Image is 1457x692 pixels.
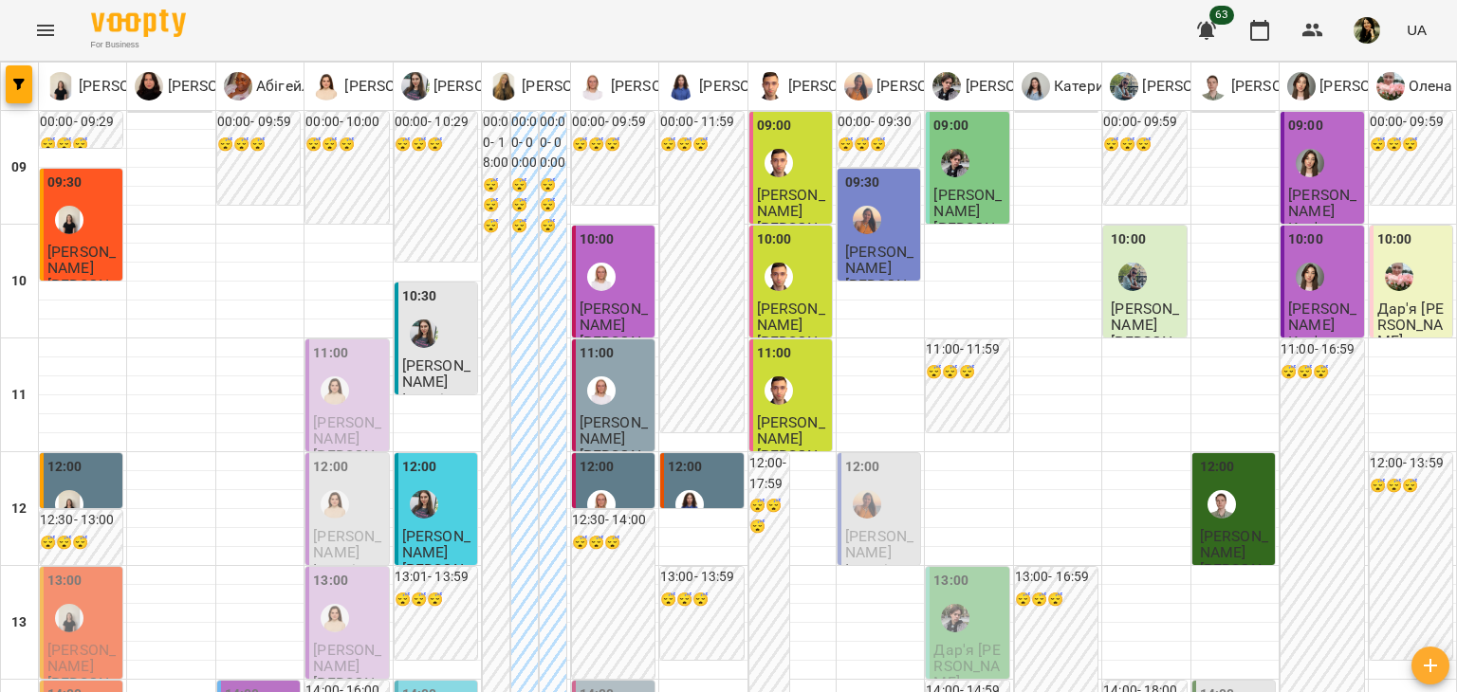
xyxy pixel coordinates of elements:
img: О [135,72,163,100]
label: 11:00 [757,343,792,364]
h6: 😴😴😴 [540,175,566,237]
div: Олена [1376,72,1453,100]
img: Ю [1110,72,1138,100]
img: Микита [941,604,969,632]
div: Микита [941,149,969,177]
p: [PERSON_NAME] [784,75,903,98]
img: М [932,72,961,100]
span: [PERSON_NAME] [933,186,1002,220]
div: Олександра [135,72,282,100]
h6: 😴😴😴 [395,590,477,610]
h6: 00:00 - 10:29 [395,112,477,133]
h6: 13:01 - 13:59 [395,567,477,588]
span: [PERSON_NAME] [313,413,381,447]
img: Жюлі [55,490,83,519]
a: А Абігейл [224,72,310,100]
div: Андрій [1199,72,1346,100]
span: [PERSON_NAME] [1288,186,1356,220]
a: Ж [PERSON_NAME] [46,72,194,100]
img: Юля [1118,263,1147,291]
p: Олена [1405,75,1453,98]
label: 10:00 [1377,229,1412,250]
p: [PERSON_NAME] [1111,334,1182,367]
h6: 😴😴😴 [483,175,509,237]
label: 09:00 [757,116,792,137]
label: 09:00 [933,116,968,137]
h6: 13:00 - 13:59 [660,567,743,588]
p: [PERSON_NAME] [580,447,651,481]
p: [PERSON_NAME] [47,277,119,310]
span: [PERSON_NAME] [402,527,470,561]
img: Анастасія [587,263,616,291]
h6: 😴😴😴 [511,175,538,237]
div: Марина [489,72,636,100]
div: Даніела [675,490,704,519]
img: К [1287,72,1316,100]
p: [PERSON_NAME] [757,447,828,481]
h6: 😴😴😴 [395,135,477,155]
h6: 😴😴😴 [1370,476,1452,497]
p: [PERSON_NAME] [845,277,916,310]
label: 12:00 [1200,457,1235,478]
p: Катерина [1050,75,1121,98]
div: Михайло [765,149,793,177]
span: [PERSON_NAME] [47,243,116,277]
img: Ю [401,72,430,100]
span: UA [1407,20,1427,40]
span: Дар'я [PERSON_NAME] [1377,300,1444,351]
div: Михайло [756,72,903,100]
div: Оксана [321,490,349,519]
h6: 12:00 - 13:59 [1370,453,1452,474]
label: 12:00 [402,457,437,478]
p: [PERSON_NAME] [933,220,1005,253]
h6: 09 [11,157,27,178]
img: Михайло [765,263,793,291]
div: Абігейл [224,72,310,100]
label: 12:00 [580,457,615,478]
a: К [PERSON_NAME] [1287,72,1434,100]
img: Анастасія [587,376,616,405]
div: Каріна [853,206,881,234]
h6: 00:00 - 09:59 [572,112,655,133]
span: [PERSON_NAME] [757,186,825,220]
a: М [PERSON_NAME] [756,72,903,100]
a: Ю [PERSON_NAME] [1110,72,1257,100]
h6: 00:00 - 18:00 [483,112,509,173]
div: Юлія [401,72,548,100]
h6: 00:00 - 09:29 [40,112,122,133]
h6: 13 [11,612,27,633]
img: А [224,72,252,100]
img: Юлія [410,319,438,348]
div: Жюлі [55,206,83,234]
label: 10:00 [1288,229,1323,250]
a: К [PERSON_NAME] [844,72,991,100]
p: [PERSON_NAME] [607,75,726,98]
div: Каріна [853,490,881,519]
h6: 😴😴😴 [572,135,655,155]
span: 63 [1209,6,1234,25]
p: [PERSON_NAME] [757,334,828,367]
h6: 10 [11,271,27,292]
h6: 00:00 - 09:59 [1370,112,1452,133]
p: [PERSON_NAME] [518,75,636,98]
img: Д [667,72,695,100]
p: Індивідуальне онлайн заняття 50 хв (підготовка до іспиту ) рівні В2+ [845,561,916,692]
p: Кат'я [1288,334,1326,350]
span: [PERSON_NAME] [313,641,381,675]
label: 11:00 [313,343,348,364]
div: Каріна [844,72,991,100]
h6: 00:00 - 09:59 [217,112,300,133]
h6: 11 [11,385,27,406]
p: [PERSON_NAME] [873,75,991,98]
h6: 😴😴😴 [572,533,655,554]
img: Юлія [410,490,438,519]
label: 09:30 [845,173,880,193]
h6: 11:00 - 11:59 [926,339,1008,360]
p: [PERSON_NAME] [430,75,548,98]
img: К [1022,72,1050,100]
h6: 😴😴😴 [660,590,743,610]
a: Ю [PERSON_NAME] [401,72,548,100]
